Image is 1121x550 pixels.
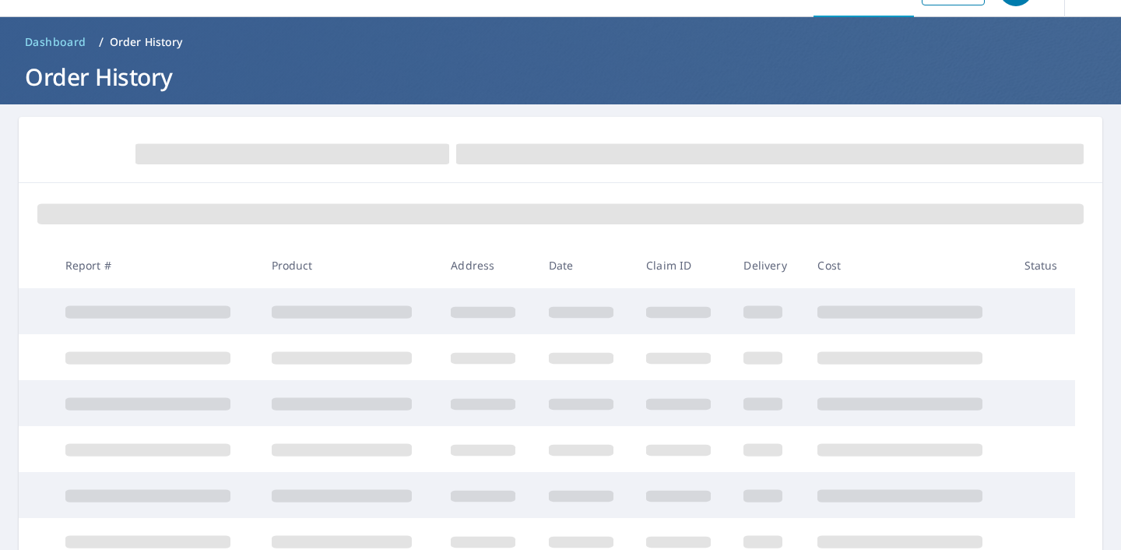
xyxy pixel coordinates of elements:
[25,34,86,50] span: Dashboard
[731,242,805,288] th: Delivery
[634,242,731,288] th: Claim ID
[19,30,1102,55] nav: breadcrumb
[99,33,104,51] li: /
[536,242,634,288] th: Date
[1012,242,1076,288] th: Status
[19,30,93,55] a: Dashboard
[438,242,536,288] th: Address
[805,242,1011,288] th: Cost
[110,34,183,50] p: Order History
[259,242,439,288] th: Product
[19,61,1102,93] h1: Order History
[53,242,259,288] th: Report #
